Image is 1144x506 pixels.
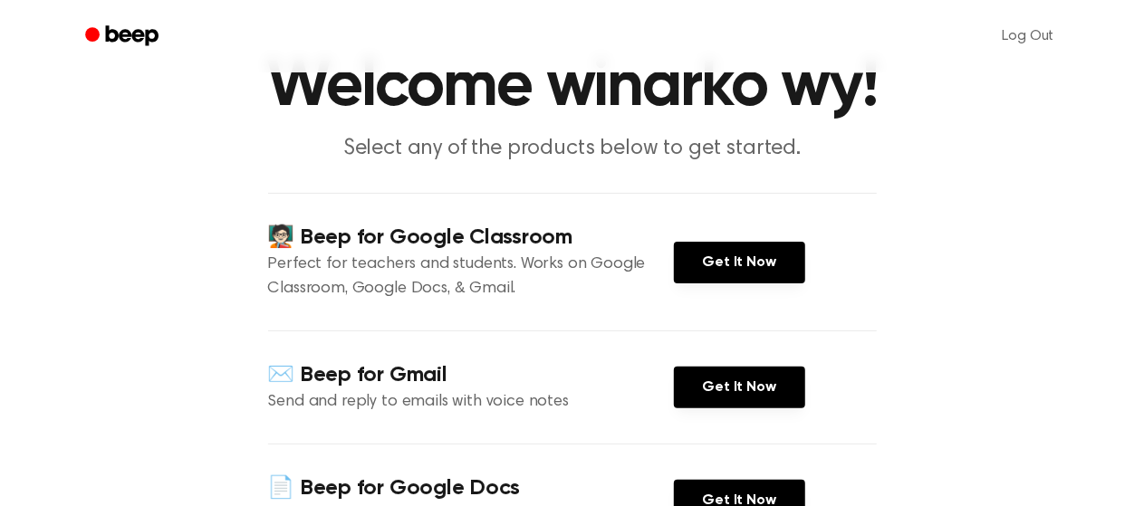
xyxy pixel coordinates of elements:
p: Send and reply to emails with voice notes [268,390,674,415]
a: Get It Now [674,367,805,408]
a: Log Out [985,14,1072,58]
h4: 🧑🏻‍🏫 Beep for Google Classroom [268,223,674,253]
h4: ✉️ Beep for Gmail [268,360,674,390]
a: Beep [72,19,175,54]
h1: Welcome winarko wy! [109,54,1036,119]
a: Get It Now [674,242,805,283]
p: Select any of the products below to get started. [225,134,920,164]
h4: 📄 Beep for Google Docs [268,473,674,503]
p: Perfect for teachers and students. Works on Google Classroom, Google Docs, & Gmail. [268,253,674,301]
